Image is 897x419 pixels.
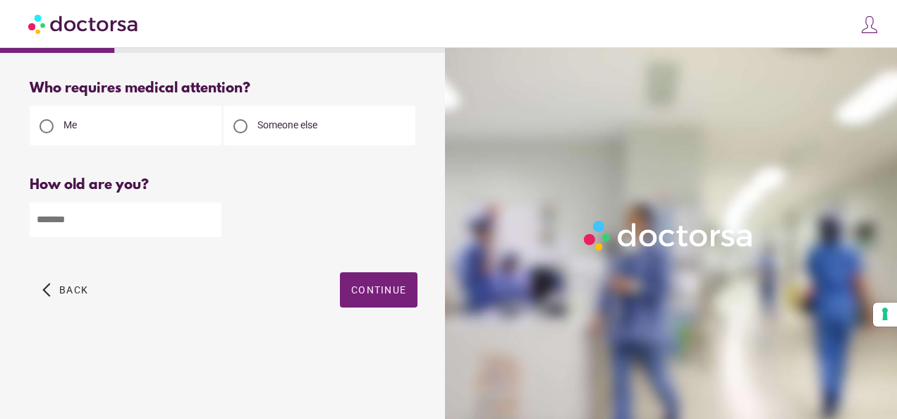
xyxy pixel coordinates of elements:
[579,216,758,256] img: Logo-Doctorsa-trans-White-partial-flat.png
[860,15,879,35] img: icons8-customer-100.png
[37,272,94,308] button: arrow_back_ios Back
[873,303,897,327] button: Your consent preferences for tracking technologies
[340,272,417,308] button: Continue
[351,284,406,296] span: Continue
[257,119,317,130] span: Someone else
[59,284,88,296] span: Back
[63,119,77,130] span: Me
[30,177,417,193] div: How old are you?
[30,80,417,97] div: Who requires medical attention?
[28,8,140,40] img: Doctorsa.com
